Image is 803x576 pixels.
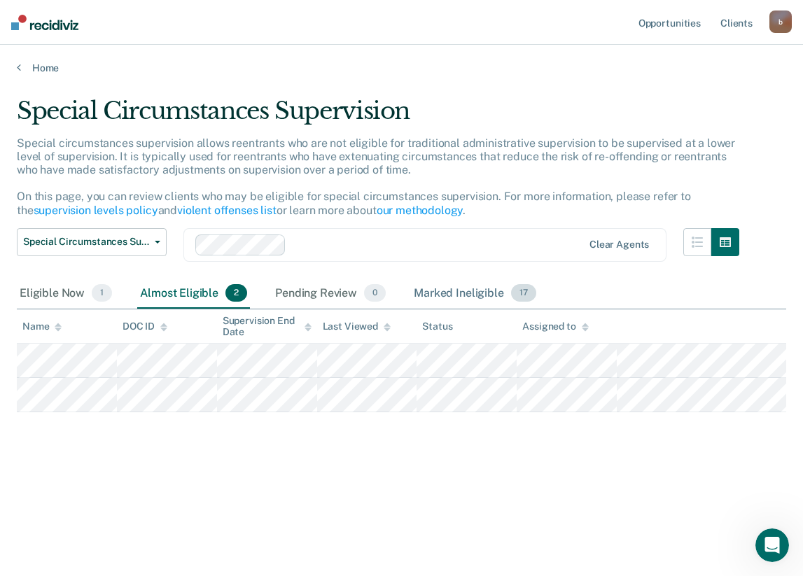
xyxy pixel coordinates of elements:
img: Recidiviz [11,15,78,30]
span: 17 [511,284,536,302]
div: Name [22,321,62,332]
div: Special Circumstances Supervision [17,97,739,136]
iframe: Intercom live chat [755,528,789,562]
a: supervision levels policy [34,204,158,217]
p: Special circumstances supervision allows reentrants who are not eligible for traditional administ... [17,136,735,217]
div: Clear agents [589,239,649,251]
div: Status [422,321,452,332]
button: Special Circumstances Supervision [17,228,167,256]
button: b [769,10,792,33]
a: violent offenses list [177,204,277,217]
div: DOC ID [123,321,167,332]
div: Eligible Now1 [17,279,115,309]
span: 2 [225,284,247,302]
span: 1 [92,284,112,302]
div: Pending Review0 [272,279,389,309]
span: Special Circumstances Supervision [23,236,149,248]
a: our methodology [377,204,463,217]
div: Supervision End Date [223,315,312,339]
span: 0 [364,284,386,302]
div: Almost Eligible2 [137,279,250,309]
div: Marked Ineligible17 [411,279,538,309]
div: Assigned to [522,321,588,332]
a: Home [17,62,786,74]
div: Last Viewed [323,321,391,332]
